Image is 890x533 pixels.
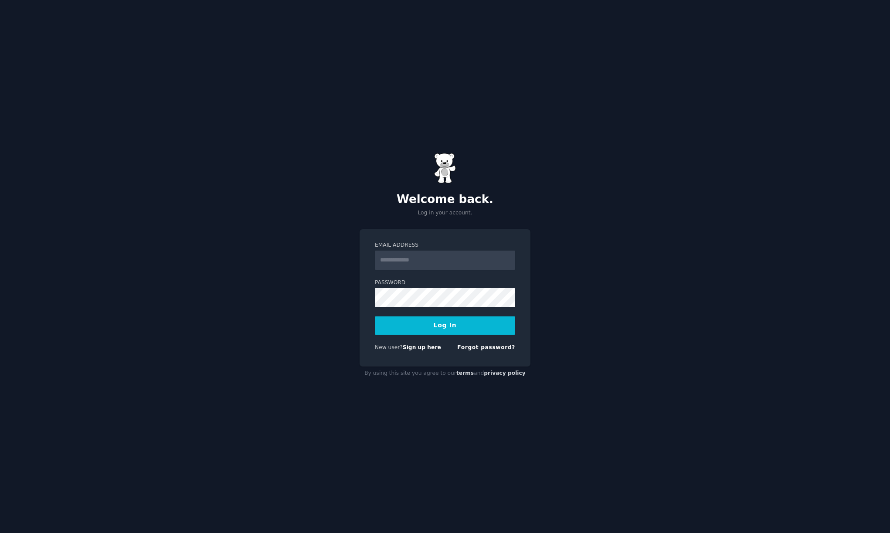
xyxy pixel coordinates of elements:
[434,153,456,183] img: Gummy Bear
[456,370,474,376] a: terms
[375,241,515,249] label: Email Address
[375,279,515,287] label: Password
[360,209,530,217] p: Log in your account.
[484,370,526,376] a: privacy policy
[375,344,403,350] span: New user?
[360,367,530,380] div: By using this site you agree to our and
[457,344,515,350] a: Forgot password?
[403,344,441,350] a: Sign up here
[360,193,530,207] h2: Welcome back.
[375,316,515,335] button: Log In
